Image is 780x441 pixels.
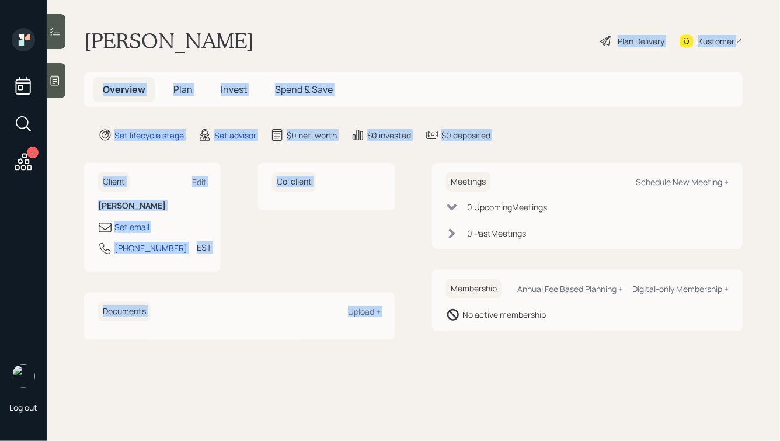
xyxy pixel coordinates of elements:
h6: Meetings [446,172,490,192]
img: hunter_neumayer.jpg [12,364,35,388]
h6: [PERSON_NAME] [98,201,207,211]
div: $0 net-worth [287,129,337,141]
h1: [PERSON_NAME] [84,28,254,54]
div: Set email [114,221,149,233]
div: EST [197,241,211,254]
div: $0 deposited [441,129,490,141]
span: Overview [103,83,145,96]
div: Kustomer [698,35,734,47]
h6: Co-client [272,172,316,192]
div: $0 invested [367,129,411,141]
div: [PHONE_NUMBER] [114,242,187,254]
div: Log out [9,402,37,413]
span: Plan [173,83,193,96]
div: 1 [27,147,39,158]
div: Annual Fee Based Planning + [517,283,623,294]
span: Invest [221,83,247,96]
div: Schedule New Meeting + [636,176,729,187]
div: Upload + [348,306,381,317]
h6: Documents [98,302,151,321]
div: 0 Past Meeting s [467,227,526,239]
h6: Client [98,172,130,192]
div: Plan Delivery [618,35,664,47]
div: Digital-only Membership + [632,283,729,294]
div: Edit [192,176,207,187]
h6: Membership [446,279,502,298]
div: Set lifecycle stage [114,129,184,141]
div: Set advisor [214,129,256,141]
div: No active membership [462,308,546,321]
span: Spend & Save [275,83,333,96]
div: 0 Upcoming Meeting s [467,201,547,213]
